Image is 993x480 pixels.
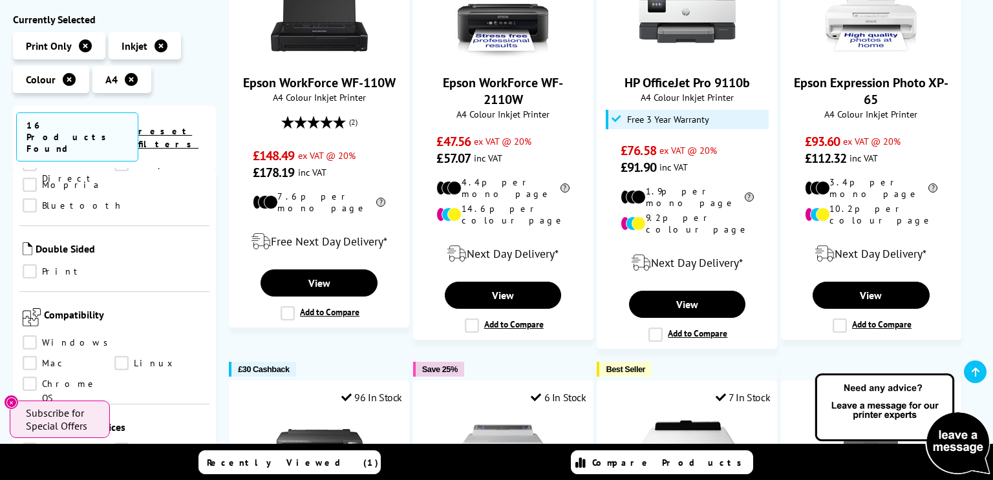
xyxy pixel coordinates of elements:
a: Bluetooth [23,199,123,213]
img: Compatibility [23,309,41,327]
a: HP OfficeJet Pro 9110b [639,51,736,64]
li: 9.2p per colour page [621,212,753,235]
span: £91.90 [621,159,656,176]
a: Chrome OS [23,377,114,391]
a: Desktop PC [23,443,114,457]
div: modal_delivery [604,245,770,281]
a: Epson WorkForce WF-2110W [443,74,563,108]
div: 7 In Stock [716,391,771,404]
a: HP OfficeJet Pro 9110b [625,74,750,91]
a: Epson WorkForce WF-110W [243,74,396,91]
a: reset filters [138,125,198,150]
label: Add to Compare [648,328,727,342]
div: 6 In Stock [531,391,586,404]
div: modal_delivery [236,224,402,260]
div: modal_delivery [420,236,586,272]
li: 10.2p per colour page [805,203,937,226]
span: Best Seller [606,364,645,374]
img: Double Sided [23,243,32,256]
a: Mopria [23,178,114,193]
span: Colour [26,73,56,86]
li: 1.9p per mono page [621,185,753,209]
span: ex VAT @ 20% [659,144,717,156]
span: £76.58 [621,142,656,159]
a: Mac [23,357,114,371]
li: 3.4p per mono page [805,176,937,200]
span: £112.32 [805,150,847,167]
span: ex VAT @ 20% [843,135,901,147]
span: £57.07 [436,150,471,167]
span: Print Only [26,39,72,52]
li: 7.6p per mono page [253,191,385,214]
div: modal_delivery [788,236,954,272]
li: 4.4p per mono page [436,176,569,200]
a: Epson Expression Photo XP-65 [794,74,948,108]
span: Subscribe for Special Offers [26,406,97,432]
span: inc VAT [659,161,688,173]
span: Double Sided [36,243,206,258]
a: Linux [114,357,206,371]
a: View [629,291,745,318]
span: Save 25% [422,364,458,374]
span: Inkjet [122,39,147,52]
label: Add to Compare [833,318,912,333]
span: £47.56 [436,133,471,150]
a: Epson WorkForce WF-110W [271,51,368,64]
span: A4 Colour Inkjet Printer [236,91,402,103]
li: 14.6p per colour page [436,203,569,226]
a: Print [23,265,114,279]
span: A4 Colour Inkjet Printer [420,108,586,120]
span: Supported Devices [42,421,206,437]
div: Currently Selected [13,13,216,26]
button: Save 25% [413,362,464,377]
span: Compatibility [44,309,206,329]
span: 16 Products Found [16,112,138,162]
span: £148.49 [253,147,295,164]
span: Compare Products [592,457,749,468]
span: (2) [349,110,358,134]
span: A4 [105,73,118,86]
a: View [445,282,561,309]
a: View [261,269,377,297]
a: Compare Products [571,450,753,474]
button: Close [4,395,19,410]
span: inc VAT [849,152,878,164]
span: A4 Colour Inkjet Printer [788,108,954,120]
a: Wi-Fi Direct [23,158,114,172]
span: inc VAT [298,166,326,178]
span: £178.19 [253,164,295,181]
span: ex VAT @ 20% [474,135,531,147]
span: £93.60 [805,133,840,150]
label: Add to Compare [281,306,359,320]
a: Laptop [114,443,206,457]
a: Epson Expression Photo XP-65 [822,51,919,64]
span: A4 Colour Inkjet Printer [604,91,770,103]
button: Best Seller [597,362,652,377]
span: inc VAT [474,152,502,164]
div: 96 In Stock [341,391,402,404]
button: £30 Cashback [229,362,295,377]
a: Windows [23,336,115,350]
a: Epson WorkForce WF-2110W [454,51,551,64]
a: Recently Viewed (1) [198,450,381,474]
img: Open Live Chat window [812,371,993,477]
span: Recently Viewed (1) [207,457,379,468]
a: View [813,282,929,309]
span: Free 3 Year Warranty [627,114,709,125]
span: £30 Cashback [238,364,289,374]
label: Add to Compare [465,318,544,333]
span: ex VAT @ 20% [298,149,356,162]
